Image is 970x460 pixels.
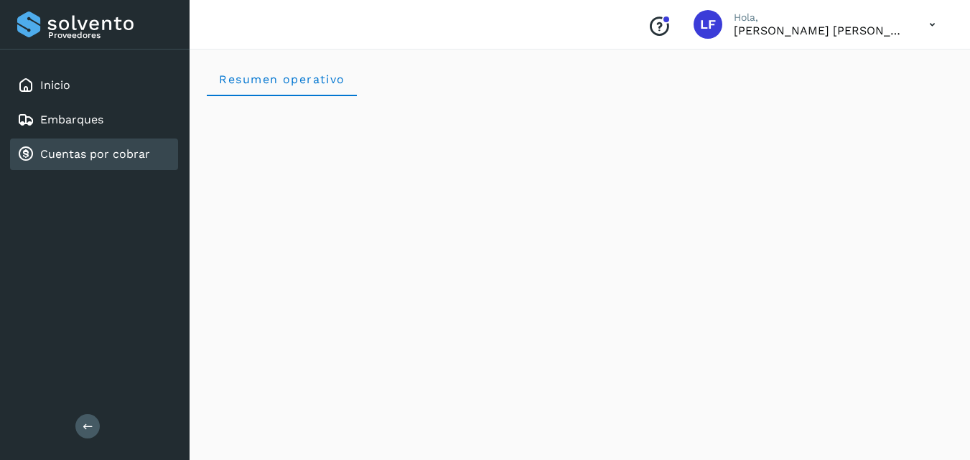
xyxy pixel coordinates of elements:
div: Cuentas por cobrar [10,139,178,170]
span: Resumen operativo [218,72,345,86]
p: Hola, [734,11,906,24]
div: Inicio [10,70,178,101]
a: Embarques [40,113,103,126]
a: Cuentas por cobrar [40,147,150,161]
a: Inicio [40,78,70,92]
div: Embarques [10,104,178,136]
p: Luis Felipe Salamanca Lopez [734,24,906,37]
p: Proveedores [48,30,172,40]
